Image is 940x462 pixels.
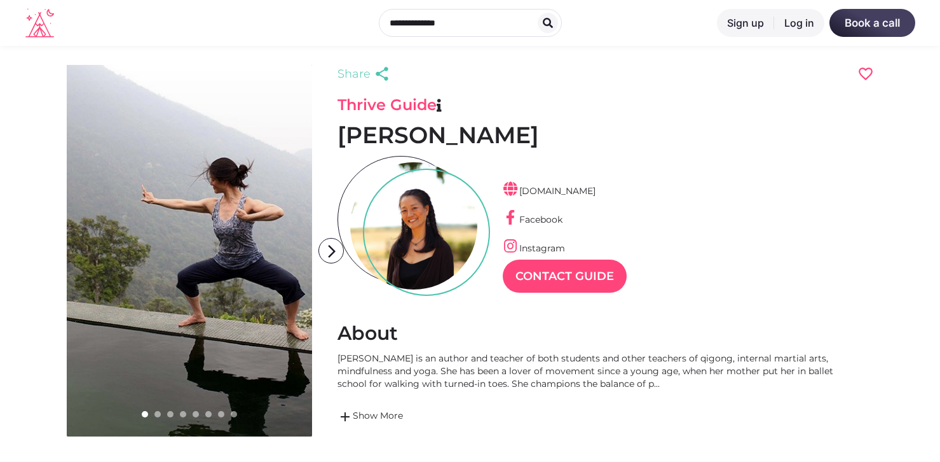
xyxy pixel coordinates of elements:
[337,409,833,424] a: addShow More
[503,214,562,225] a: Facebook
[319,239,344,264] i: arrow_forward_ios
[337,65,371,83] span: Share
[503,242,565,254] a: Instagram
[829,9,915,37] a: Book a call
[337,409,353,424] span: add
[337,95,874,115] h3: Thrive Guide
[337,321,874,346] h2: About
[337,352,833,390] div: [PERSON_NAME] is an author and teacher of both students and other teachers of qigong, internal ma...
[337,121,874,150] h1: [PERSON_NAME]
[717,9,774,37] a: Sign up
[503,185,596,197] a: [DOMAIN_NAME]
[337,65,393,83] a: Share
[503,260,627,293] a: Contact Guide
[774,9,824,37] a: Log in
